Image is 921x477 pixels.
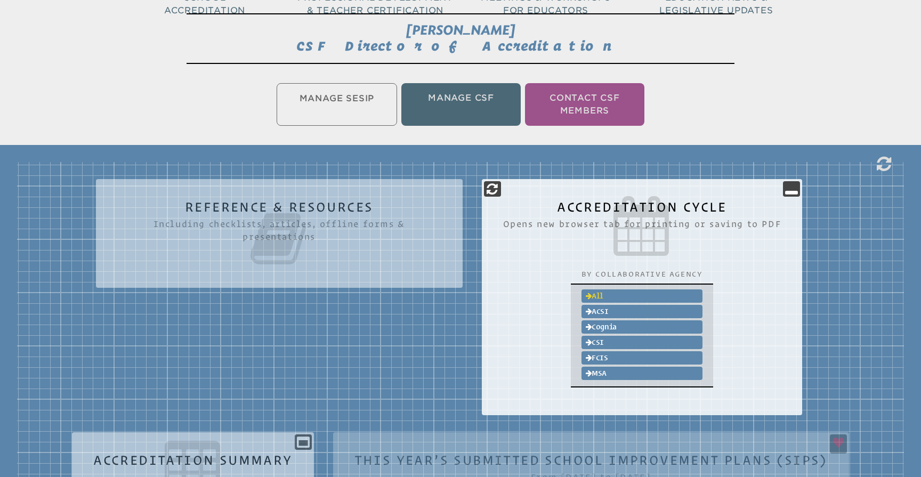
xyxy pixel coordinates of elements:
a: MSA [581,367,703,380]
span: CSF Director of Accreditation [296,38,625,53]
a: Cognia [581,320,703,334]
a: All [581,289,703,303]
a: FCIS [581,351,703,365]
h2: Accreditation Cycle [503,200,781,256]
h2: Reference & Resources [117,200,441,269]
p: By Collaborative Agency [581,269,703,279]
li: Contact CSF Members [525,83,644,126]
a: ACSI [581,305,703,318]
a: CSI [581,336,703,349]
li: Manage CSF [401,83,521,126]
